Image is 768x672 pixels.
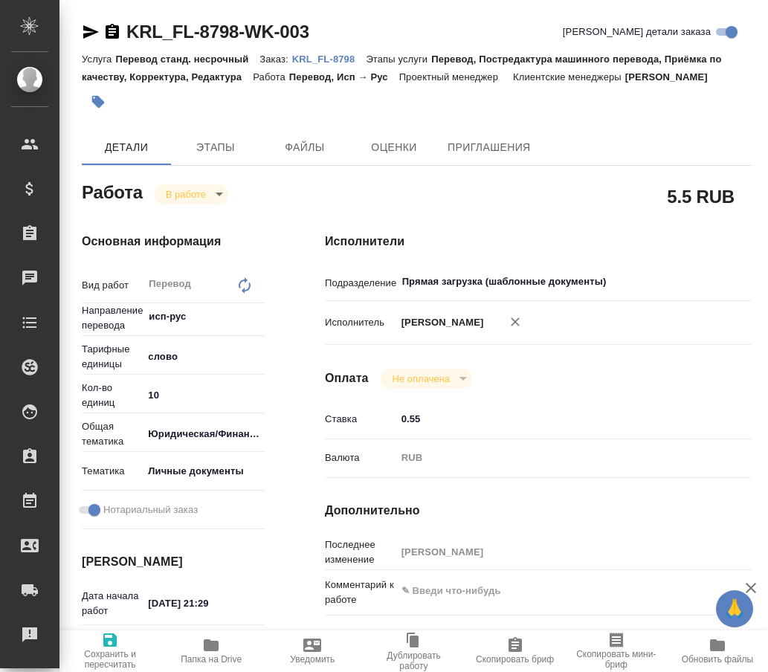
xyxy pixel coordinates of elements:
[154,184,228,204] div: В работе
[358,138,430,157] span: Оценки
[290,654,335,665] span: Уведомить
[82,589,143,618] p: Дата начала работ
[82,419,143,449] p: Общая тематика
[575,649,658,670] span: Скопировать мини-бриф
[82,233,265,251] h4: Основная информация
[126,22,309,42] a: KRL_FL-8798-WK-003
[325,450,396,465] p: Валюта
[82,342,143,372] p: Тарифные единицы
[161,188,210,201] button: В работе
[372,650,455,671] span: Дублировать работу
[59,630,161,672] button: Сохранить и пересчитать
[143,459,277,484] div: Личные документы
[143,592,265,614] input: ✎ Введи что-нибудь
[363,630,464,672] button: Дублировать работу
[82,553,265,571] h4: [PERSON_NAME]
[325,233,752,251] h4: Исполнители
[448,138,531,157] span: Приглашения
[103,23,121,41] button: Скопировать ссылку
[476,654,554,665] span: Скопировать бриф
[91,138,162,157] span: Детали
[82,278,143,293] p: Вид работ
[143,384,265,406] input: ✎ Введи что-нибудь
[667,630,768,672] button: Обновить файлы
[68,649,152,670] span: Сохранить и пересчитать
[82,54,115,65] p: Услуга
[499,306,532,338] button: Удалить исполнителя
[396,541,717,563] input: Пустое поле
[396,445,717,471] div: RUB
[566,630,667,672] button: Скопировать мини-бриф
[259,54,291,65] p: Заказ:
[82,303,143,333] p: Направление перевода
[396,315,484,330] p: [PERSON_NAME]
[161,630,262,672] button: Папка на Drive
[325,412,396,427] p: Ставка
[722,593,747,624] span: 🙏
[292,54,367,65] p: KRL_FL-8798
[289,71,399,83] p: Перевод, Исп → Рус
[82,178,143,204] h2: Работа
[292,52,367,65] a: KRL_FL-8798
[325,276,396,291] p: Подразделение
[388,372,454,385] button: Не оплачена
[325,502,752,520] h4: Дополнительно
[143,344,277,369] div: слово
[513,71,625,83] p: Клиентские менеджеры
[625,71,719,83] p: [PERSON_NAME]
[143,421,277,447] div: Юридическая/Финансовая
[115,54,259,65] p: Перевод станд. несрочный
[82,85,114,118] button: Добавить тэг
[262,630,363,672] button: Уведомить
[465,630,566,672] button: Скопировать бриф
[396,408,717,430] input: ✎ Введи что-нибудь
[257,315,260,318] button: Open
[667,184,735,209] h2: 5.5 RUB
[325,315,396,330] p: Исполнитель
[103,503,198,517] span: Нотариальный заказ
[563,25,711,39] span: [PERSON_NAME] детали заказа
[381,369,472,389] div: В работе
[180,138,251,157] span: Этапы
[682,654,754,665] span: Обновить файлы
[708,280,711,283] button: Open
[716,590,753,627] button: 🙏
[325,369,369,387] h4: Оплата
[325,537,396,567] p: Последнее изменение
[269,138,341,157] span: Файлы
[253,71,289,83] p: Работа
[325,578,396,607] p: Комментарий к работе
[399,71,502,83] p: Проектный менеджер
[82,381,143,410] p: Кол-во единиц
[82,464,143,479] p: Тематика
[82,23,100,41] button: Скопировать ссылку для ЯМессенджера
[366,54,431,65] p: Этапы услуги
[181,654,242,665] span: Папка на Drive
